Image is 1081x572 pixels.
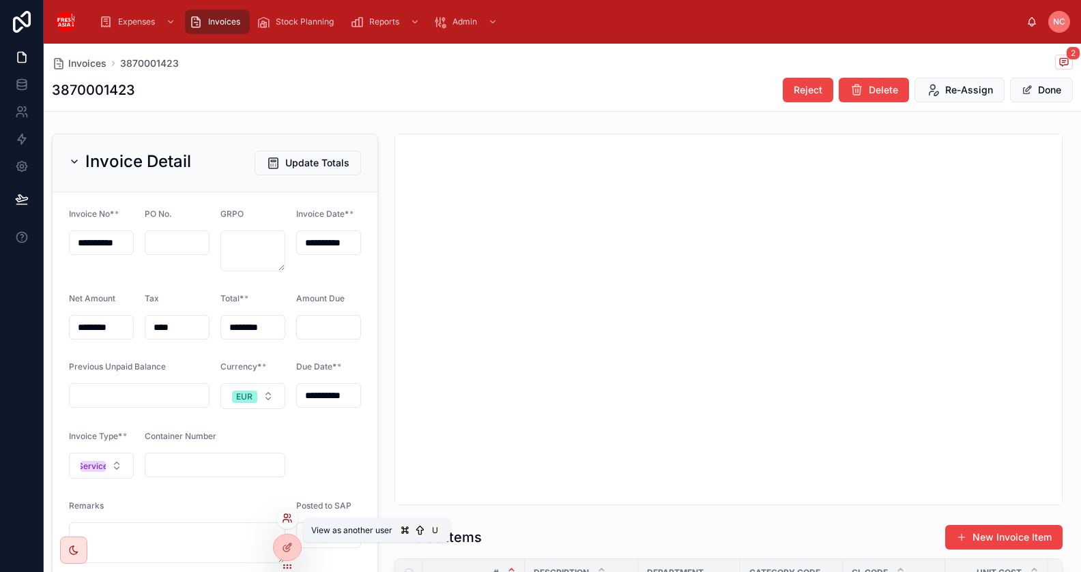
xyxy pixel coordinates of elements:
h1: 3870001423 [52,80,135,100]
a: Reports [346,10,427,34]
span: Invoices [208,16,240,27]
span: Previous Unpaid Balance [69,361,166,372]
span: Re-Assign [945,83,993,97]
span: Expenses [118,16,155,27]
h2: Invoice Detail [85,151,191,172]
span: U [429,525,440,536]
img: App logo [55,11,77,33]
span: Due Date* [296,361,336,372]
span: 2 [1066,46,1080,60]
span: Currency* [220,361,261,372]
a: Invoices [52,57,106,70]
a: Expenses [95,10,182,34]
iframe: pdf-iframe [395,134,1062,505]
span: Delete [869,83,898,97]
button: Select Button [69,453,134,479]
span: Stock Planning [276,16,334,27]
span: GRPO [220,209,244,219]
button: Done [1010,78,1073,102]
button: New Invoice Item [945,525,1063,550]
div: Service [78,461,108,472]
span: View as another user [311,525,392,536]
span: Invoice Date* [296,209,349,219]
span: Update Totals [285,156,349,170]
span: Remarks [69,500,104,511]
span: Admin [452,16,477,27]
button: Select Button [220,383,285,409]
span: Total* [220,293,244,303]
a: Admin [429,10,504,34]
a: Stock Planning [253,10,343,34]
span: NC [1053,16,1065,27]
div: EUR [236,391,253,403]
span: Reject [794,83,822,97]
span: Reports [369,16,399,27]
span: PO No. [145,209,172,219]
div: scrollable content [88,7,1026,37]
span: Container Number [145,431,216,441]
button: 2 [1055,55,1073,72]
button: Delete [839,78,909,102]
button: Reject [783,78,833,102]
span: Tax [145,293,159,303]
span: Invoice No* [69,209,114,219]
span: Posted to SAP [296,500,351,511]
button: Re-Assign [914,78,1005,102]
button: Update Totals [255,151,361,175]
a: Invoices [185,10,250,34]
span: Invoices [68,57,106,70]
span: Amount Due [296,293,345,303]
a: 3870001423 [120,57,179,70]
span: Invoice Type* [69,431,122,441]
span: Net Amount [69,293,115,303]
